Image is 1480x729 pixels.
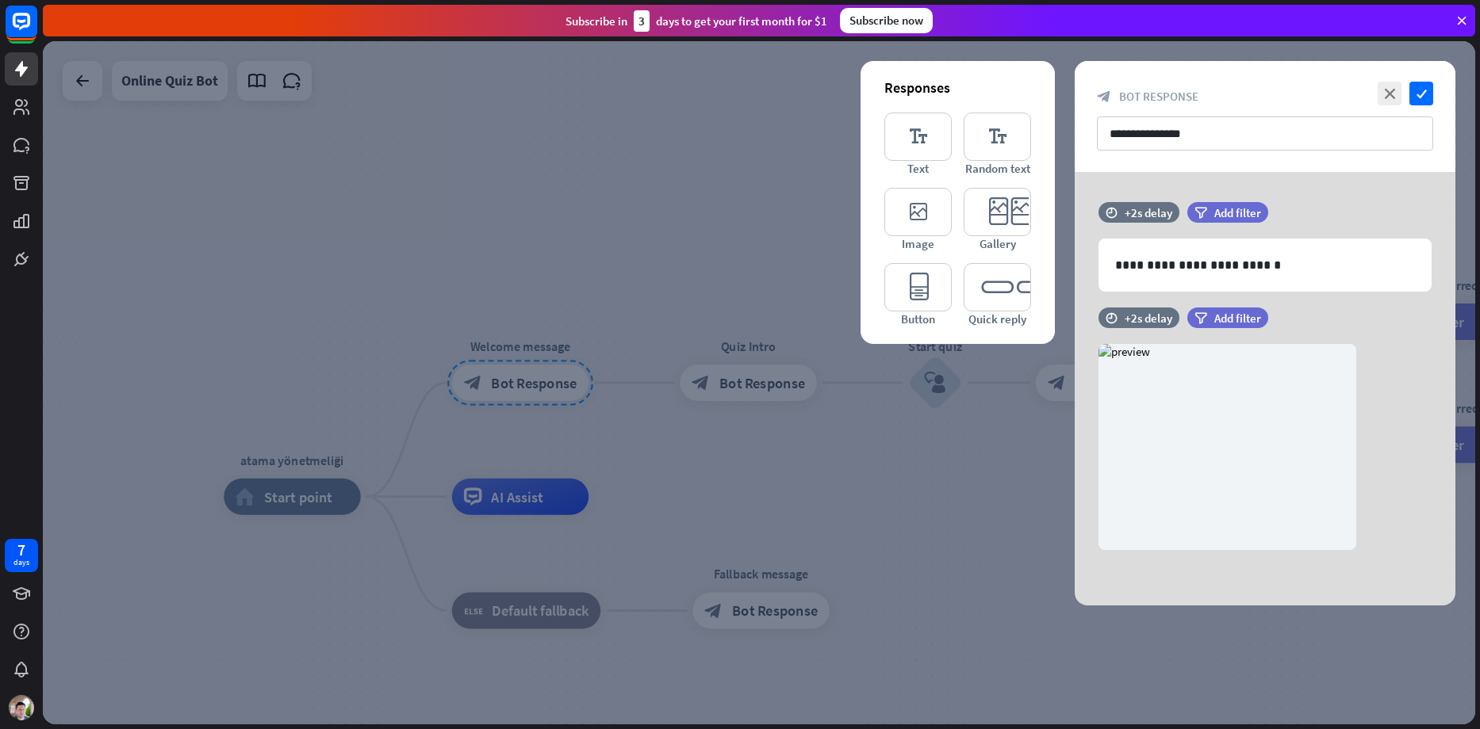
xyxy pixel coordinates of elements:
i: close [1378,82,1401,105]
i: block_bot_response [1097,90,1111,104]
i: time [1106,207,1118,218]
i: check [1409,82,1433,105]
span: Add filter [1214,205,1261,220]
div: days [13,557,29,568]
a: 7 days [5,539,38,572]
div: +2s delay [1125,205,1172,220]
span: Add filter [1214,311,1261,326]
span: Bot Response [1119,89,1198,104]
i: filter [1194,207,1207,219]
div: Subscribe now [840,8,933,33]
i: filter [1194,312,1207,324]
div: Subscribe in days to get your first month for $1 [566,10,827,32]
div: 7 [17,543,25,557]
i: time [1106,312,1118,323]
button: Open LiveChat chat widget [13,6,60,54]
div: +2s delay [1125,311,1172,326]
div: 3 [634,10,650,32]
img: preview [1098,344,1150,359]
